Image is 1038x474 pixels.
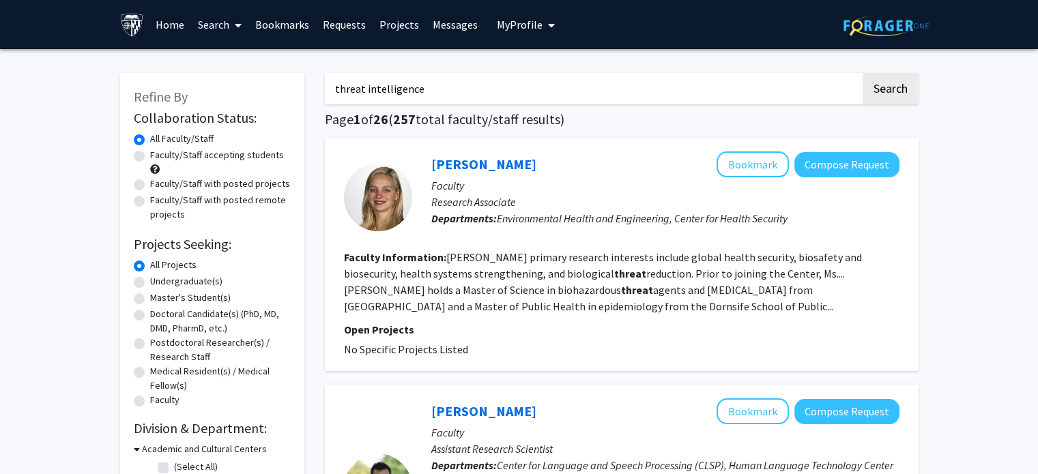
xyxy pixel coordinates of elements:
[431,194,899,210] p: Research Associate
[10,413,58,464] iframe: Chat
[614,267,646,280] b: threat
[794,399,899,424] button: Compose Request to Thomas Thebaud
[794,152,899,177] button: Compose Request to Alanna Fogarty
[134,236,291,252] h2: Projects Seeking:
[191,1,248,48] a: Search
[150,258,197,272] label: All Projects
[354,110,361,128] span: 1
[431,402,536,419] a: [PERSON_NAME]
[150,132,214,146] label: All Faculty/Staff
[431,177,899,194] p: Faculty
[150,148,284,162] label: Faculty/Staff accepting students
[497,18,543,31] span: My Profile
[325,73,861,104] input: Search Keywords
[717,151,789,177] button: Add Alanna Fogarty to Bookmarks
[248,1,316,48] a: Bookmarks
[316,1,373,48] a: Requests
[344,250,862,313] fg-read-more: [PERSON_NAME] primary research interests include global health security, biosafety and biosecurit...
[150,336,291,364] label: Postdoctoral Researcher(s) / Research Staff
[150,364,291,393] label: Medical Resident(s) / Medical Fellow(s)
[431,155,536,173] a: [PERSON_NAME]
[174,460,218,474] label: (Select All)
[150,193,291,222] label: Faculty/Staff with posted remote projects
[431,211,497,225] b: Departments:
[431,441,899,457] p: Assistant Research Scientist
[717,398,789,424] button: Add Thomas Thebaud to Bookmarks
[134,420,291,436] h2: Division & Department:
[149,1,191,48] a: Home
[134,110,291,126] h2: Collaboration Status:
[134,88,188,105] span: Refine By
[497,211,788,225] span: Environmental Health and Engineering, Center for Health Security
[393,110,416,128] span: 257
[150,393,179,407] label: Faculty
[142,442,267,456] h3: Academic and Cultural Centers
[844,15,929,36] img: ForagerOne Logo
[344,250,446,264] b: Faculty Information:
[373,1,426,48] a: Projects
[344,321,899,338] p: Open Projects
[621,283,653,297] b: threat
[150,177,290,191] label: Faculty/Staff with posted projects
[344,342,468,356] span: No Specific Projects Listed
[426,1,485,48] a: Messages
[431,458,497,472] b: Departments:
[120,13,144,37] img: Johns Hopkins University Logo
[373,110,388,128] span: 26
[431,424,899,441] p: Faculty
[325,111,919,128] h1: Page of ( total faculty/staff results)
[150,291,231,305] label: Master's Student(s)
[863,73,919,104] button: Search
[150,307,291,336] label: Doctoral Candidate(s) (PhD, MD, DMD, PharmD, etc.)
[150,274,222,288] label: Undergraduate(s)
